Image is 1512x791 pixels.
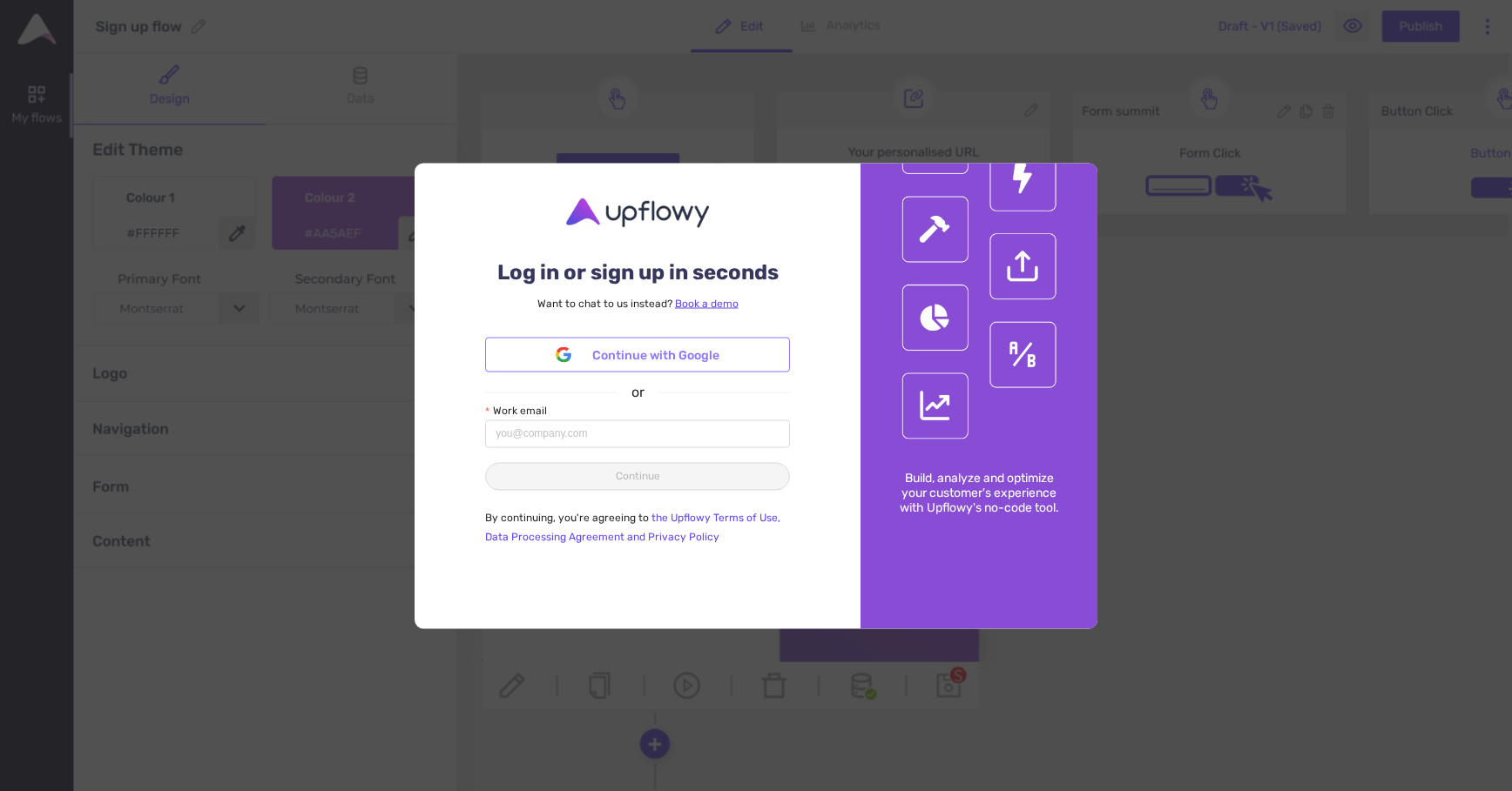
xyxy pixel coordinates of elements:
input: Work email [485,419,790,447]
button: Continue with Google [485,338,790,372]
p: By continuing, you're agreeing to [485,507,790,546]
button: Continue [485,462,790,490]
label: Work email [485,403,547,419]
img: Featured [896,163,1062,445]
p: Build, analyze and optimize your customer's experience with Upflowy's no-code tool. [861,445,1097,541]
div: Want to chat to us instead? [485,291,790,313]
img: Upflowy logo [564,198,712,227]
span: Continue with Google [592,345,719,365]
span: or [618,381,658,403]
div: Log in or sign up in seconds [485,243,790,291]
a: Book a demo [675,298,739,310]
